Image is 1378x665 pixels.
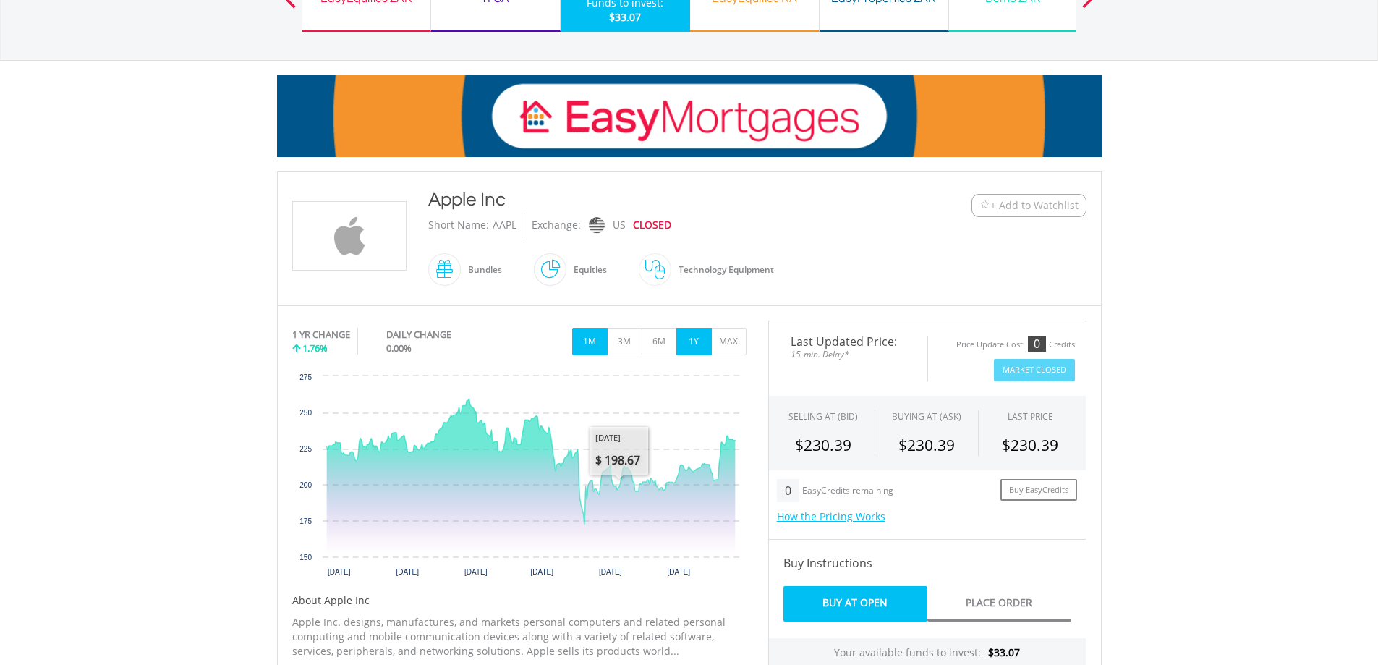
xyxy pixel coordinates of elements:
svg: Interactive chart [292,369,747,586]
img: nasdaq.png [588,217,604,234]
img: EasyMortage Promotion Banner [277,75,1102,157]
div: Technology Equipment [671,253,774,287]
text: [DATE] [530,568,553,576]
text: 225 [299,445,312,453]
span: $33.07 [988,645,1020,659]
div: Credits [1049,339,1075,350]
span: + Add to Watchlist [990,198,1079,213]
h4: Buy Instructions [783,554,1071,572]
a: Place Order [927,586,1071,622]
div: SELLING AT (BID) [788,410,858,423]
div: Bundles [461,253,502,287]
text: [DATE] [464,568,488,576]
button: Market Closed [994,359,1075,381]
div: Chart. Highcharts interactive chart. [292,369,747,586]
text: [DATE] [667,568,690,576]
div: AAPL [493,213,516,238]
button: 6M [642,328,677,355]
a: How the Pricing Works [777,509,885,523]
button: MAX [711,328,747,355]
span: $33.07 [609,10,641,24]
text: [DATE] [327,568,350,576]
span: 15-min. Delay* [780,347,916,361]
div: Short Name: [428,213,489,238]
div: US [613,213,626,238]
span: BUYING AT (ASK) [892,410,961,423]
span: 0.00% [386,342,412,355]
button: Watchlist + Add to Watchlist [971,194,1086,217]
text: 175 [299,517,312,525]
p: Apple Inc. designs, manufactures, and markets personal computers and related personal computing a... [292,615,747,658]
h5: About Apple Inc [292,593,747,608]
span: Last Updated Price: [780,336,916,347]
button: 1M [572,328,608,355]
img: Watchlist [979,200,990,211]
button: 1Y [676,328,712,355]
div: LAST PRICE [1008,410,1053,423]
a: Buy EasyCredits [1000,479,1077,501]
span: $230.39 [1002,435,1058,455]
text: 200 [299,481,312,489]
text: 150 [299,554,312,562]
div: 0 [1028,336,1046,352]
text: [DATE] [599,568,622,576]
div: CLOSED [633,213,671,238]
div: Exchange: [532,213,581,238]
div: 1 YR CHANGE [292,328,350,342]
div: DAILY CHANGE [386,328,500,342]
text: [DATE] [396,568,419,576]
div: Apple Inc [428,187,882,213]
div: 0 [777,479,799,502]
div: Equities [566,253,607,287]
text: 275 [299,373,312,381]
button: 3M [607,328,642,355]
a: Buy At Open [783,586,927,622]
div: Price Update Cost: [956,339,1025,350]
text: 250 [299,409,312,417]
span: $230.39 [795,435,851,455]
img: EQU.US.AAPL.png [295,202,404,270]
span: 1.76% [302,342,328,355]
div: EasyCredits remaining [802,486,893,498]
span: $230.39 [898,435,955,455]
